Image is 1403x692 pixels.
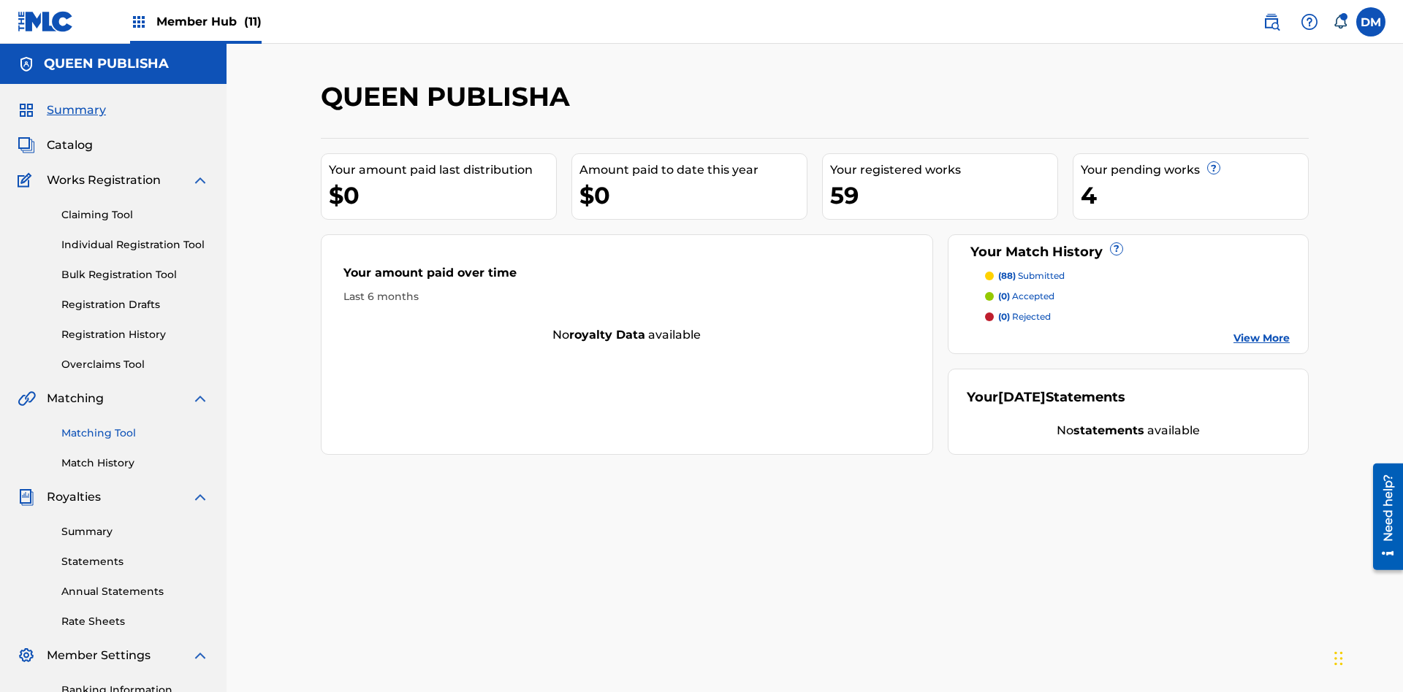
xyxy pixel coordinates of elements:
[191,172,209,189] img: expand
[1334,637,1343,680] div: Drag
[61,267,209,282] a: Bulk Registration Tool
[61,237,209,253] a: Individual Registration Tool
[61,524,209,539] a: Summary
[343,289,910,304] div: Last 6 months
[61,207,209,223] a: Claiming Tool
[998,290,1054,303] p: accepted
[191,390,209,407] img: expand
[1208,162,1220,174] span: ?
[322,326,932,344] div: No available
[967,422,1290,439] div: No available
[569,328,645,342] strong: royalty data
[18,172,37,189] img: Works Registration
[1333,15,1347,29] div: Notifications
[998,270,1016,281] span: (88)
[985,290,1290,303] a: (0) accepted
[579,161,807,179] div: Amount paid to date this year
[47,137,93,154] span: Catalog
[1295,7,1324,36] div: Help
[61,584,209,599] a: Annual Statements
[1111,243,1122,255] span: ?
[156,13,262,30] span: Member Hub
[998,269,1065,282] p: submitted
[18,390,36,407] img: Matching
[329,161,556,179] div: Your amount paid last distribution
[1081,161,1308,179] div: Your pending works
[1081,179,1308,212] div: 4
[18,488,35,506] img: Royalties
[47,101,106,119] span: Summary
[44,55,169,72] h5: QUEEN PUBLISHA
[1330,622,1403,692] iframe: Chat Widget
[1301,13,1318,31] img: help
[47,647,151,664] span: Member Settings
[18,101,106,119] a: SummarySummary
[61,455,209,471] a: Match History
[579,179,807,212] div: $0
[61,357,209,372] a: Overclaims Tool
[1257,7,1286,36] a: Public Search
[47,390,104,407] span: Matching
[18,137,35,154] img: Catalog
[998,311,1010,322] span: (0)
[830,161,1057,179] div: Your registered works
[967,388,1125,407] div: Your Statements
[18,647,35,664] img: Member Settings
[61,614,209,629] a: Rate Sheets
[1073,423,1144,437] strong: statements
[1362,458,1403,577] iframe: Resource Center
[18,137,93,154] a: CatalogCatalog
[61,554,209,569] a: Statements
[985,310,1290,323] a: (0) rejected
[18,101,35,119] img: Summary
[998,291,1010,301] span: (0)
[830,179,1057,212] div: 59
[47,488,101,506] span: Royalties
[130,13,148,31] img: Top Rightsholders
[18,55,35,73] img: Accounts
[61,327,209,342] a: Registration History
[998,389,1046,405] span: [DATE]
[985,269,1290,282] a: (88) submitted
[244,15,262,28] span: (11)
[329,179,556,212] div: $0
[1233,331,1290,346] a: View More
[18,11,74,32] img: MLC Logo
[998,310,1051,323] p: rejected
[1263,13,1280,31] img: search
[61,426,209,441] a: Matching Tool
[321,80,577,113] h2: QUEEN PUBLISHA
[47,172,161,189] span: Works Registration
[967,242,1290,262] div: Your Match History
[191,647,209,664] img: expand
[191,488,209,506] img: expand
[61,297,209,312] a: Registration Drafts
[343,264,910,289] div: Your amount paid over time
[1356,7,1385,36] div: User Menu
